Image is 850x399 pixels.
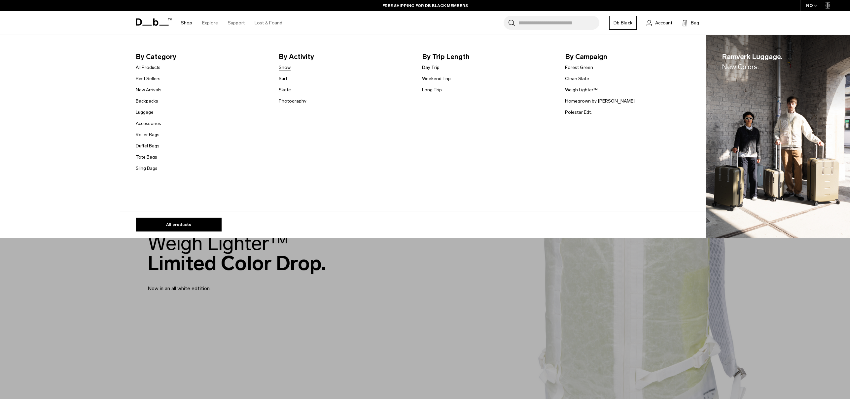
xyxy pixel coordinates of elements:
[682,19,699,27] button: Bag
[136,109,154,116] a: Luggage
[565,109,592,116] a: Polestar Edt.
[706,35,850,238] img: Db
[609,16,637,30] a: Db Black
[647,19,672,27] a: Account
[422,51,554,62] span: By Trip Length
[136,218,222,231] a: All products
[422,64,440,71] a: Day Trip
[255,11,282,35] a: Lost & Found
[279,98,306,105] a: Photography
[706,35,850,238] a: Ramverk Luggage.New Colors. Db
[565,86,598,93] a: Weigh Lighter™
[136,142,159,149] a: Duffel Bags
[279,64,291,71] a: Snow
[136,131,159,138] a: Roller Bags
[565,51,697,62] span: By Campaign
[279,75,287,82] a: Surf
[565,75,589,82] a: Clean Slate
[136,64,160,71] a: All Products
[136,75,160,82] a: Best Sellers
[228,11,245,35] a: Support
[691,19,699,26] span: Bag
[422,75,451,82] a: Weekend Trip
[136,120,161,127] a: Accessories
[565,98,635,105] a: Homegrown by [PERSON_NAME]
[202,11,218,35] a: Explore
[722,63,759,71] span: New Colors.
[136,165,158,172] a: Sling Bags
[181,11,192,35] a: Shop
[136,98,158,105] a: Backpacks
[279,86,291,93] a: Skate
[655,19,672,26] span: Account
[136,86,161,93] a: New Arrivals
[136,154,157,161] a: Tote Bags
[722,51,783,72] span: Ramverk Luggage.
[279,51,411,62] span: By Activity
[382,3,468,9] a: FREE SHIPPING FOR DB BLACK MEMBERS
[136,51,268,62] span: By Category
[422,86,442,93] a: Long Trip
[565,64,593,71] a: Forest Green
[176,11,287,35] nav: Main Navigation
